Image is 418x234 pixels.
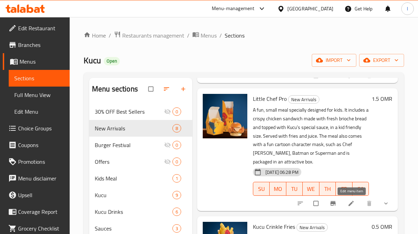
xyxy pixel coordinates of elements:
[359,54,404,67] button: export
[339,184,349,194] span: FR
[9,103,70,120] a: Edit Menu
[353,182,369,196] button: SA
[203,94,247,138] img: Little Chef Pro
[95,141,164,149] span: Burger Festival
[336,182,352,196] button: FR
[173,108,181,115] span: 0
[95,158,164,166] span: Offers
[89,137,192,153] div: Burger Festival0
[173,192,181,199] span: 9
[89,203,192,220] div: Kucu Drinks6
[172,174,181,183] div: items
[293,196,309,211] button: sort-choices
[18,158,64,166] span: Promotions
[305,184,316,194] span: WE
[159,81,176,97] span: Sort sections
[89,153,192,170] div: Offers0
[173,142,181,148] span: 0
[9,87,70,103] a: Full Menu View
[18,224,64,233] span: Grocery Checklist
[309,197,324,210] span: Select to update
[3,187,70,203] a: Upsell
[365,56,398,65] span: export
[288,95,319,104] div: New Arrivals
[263,169,301,176] span: [DATE] 06:28 PM
[18,208,64,216] span: Coverage Report
[289,184,300,194] span: TU
[296,223,328,232] div: New Arrivals
[172,224,181,233] div: items
[14,74,64,82] span: Sections
[89,120,192,137] div: New Arrivals8
[14,91,64,99] span: Full Menu View
[192,31,217,40] a: Menus
[172,208,181,216] div: items
[372,94,392,104] h6: 1.5 OMR
[3,20,70,37] a: Edit Restaurant
[18,41,64,49] span: Branches
[84,31,106,40] a: Home
[20,57,64,66] span: Menus
[355,184,366,194] span: SA
[173,159,181,165] span: 0
[104,57,120,65] div: Open
[3,120,70,137] a: Choice Groups
[172,158,181,166] div: items
[164,142,171,148] svg: Inactive section
[3,37,70,53] a: Branches
[322,184,333,194] span: TH
[122,31,184,40] span: Restaurants management
[95,224,172,233] span: Sauces
[172,191,181,199] div: items
[253,106,369,167] p: A fun, small meal specially designed for kids. It includes a crispy chicken sandwich made with fr...
[319,182,336,196] button: TH
[89,187,192,203] div: Kucu9
[89,103,192,120] div: 30% OFF Best Sellers0
[3,203,70,220] a: Coverage Report
[287,5,333,13] div: [GEOGRAPHIC_DATA]
[164,108,171,115] svg: Inactive section
[173,125,181,132] span: 8
[372,222,392,232] h6: 0.5 OMR
[95,208,172,216] div: Kucu Drinks
[18,191,64,199] span: Upsell
[164,158,171,165] svg: Inactive section
[362,196,378,211] button: delete
[219,31,222,40] li: /
[89,170,192,187] div: Kids Meal1
[144,82,159,96] span: Select all sections
[256,184,267,194] span: SU
[173,175,181,182] span: 1
[18,174,64,183] span: Menu disclaimer
[9,70,70,87] a: Sections
[312,54,356,67] button: import
[272,184,283,194] span: MO
[173,209,181,215] span: 6
[253,221,295,232] span: Kucu Crinkle Fries
[95,191,172,199] span: Kucu
[109,31,111,40] li: /
[18,24,64,32] span: Edit Restaurant
[317,56,351,65] span: import
[253,94,287,104] span: Little Chef Pro
[95,107,164,116] div: 30% OFF Best Sellers
[172,107,181,116] div: items
[172,124,181,132] div: items
[95,124,172,132] span: New Arrivals
[201,31,217,40] span: Menus
[95,174,172,183] div: Kids Meal
[253,182,270,196] button: SU
[18,124,64,132] span: Choice Groups
[84,53,101,68] span: Kucu
[407,5,408,13] span: I
[84,31,404,40] nav: breadcrumb
[382,200,389,207] svg: Show Choices
[176,81,192,97] button: Add section
[3,153,70,170] a: Promotions
[18,141,64,149] span: Coupons
[225,31,245,40] span: Sections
